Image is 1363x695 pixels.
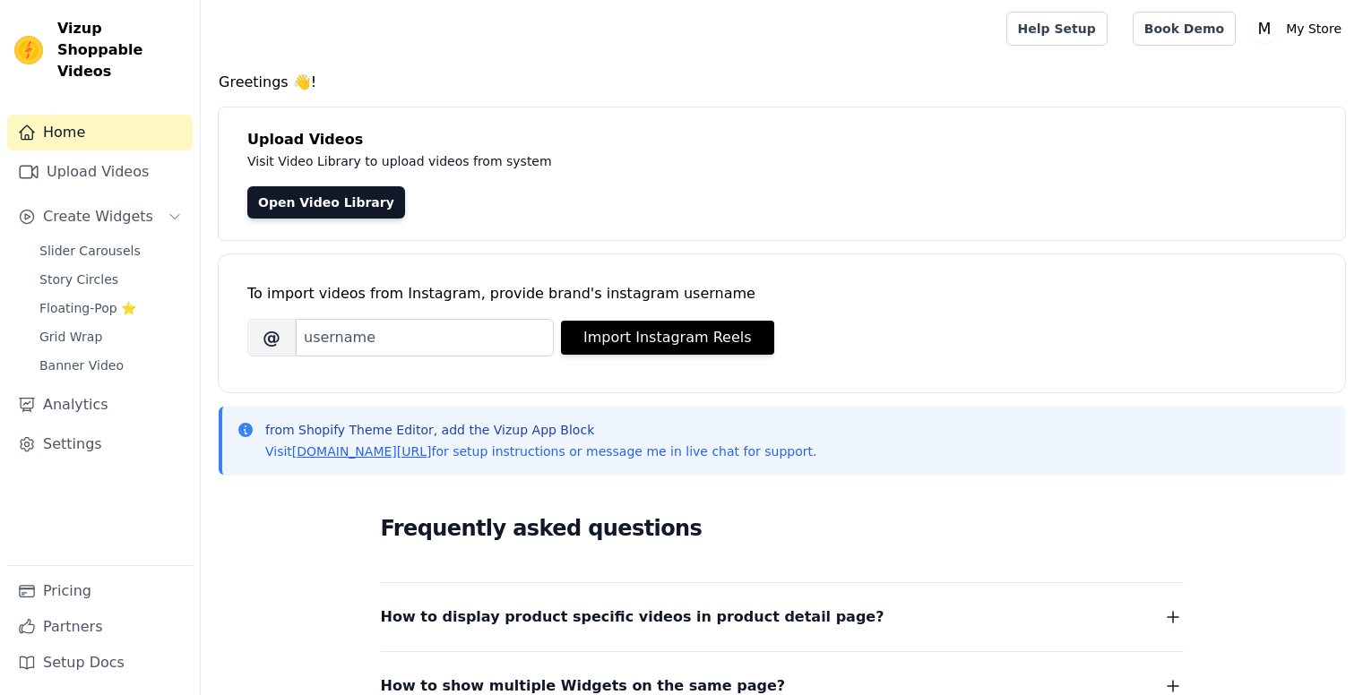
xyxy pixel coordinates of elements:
[29,353,193,378] a: Banner Video
[43,206,153,227] span: Create Widgets
[39,299,136,317] span: Floating-Pop ⭐
[1258,20,1272,38] text: M
[39,356,124,374] span: Banner Video
[7,573,193,609] a: Pricing
[29,296,193,321] a: Floating-Pop ⭐
[381,605,1184,630] button: How to display product specific videos in product detail page?
[29,238,193,263] a: Slider Carousels
[57,18,185,82] span: Vizup Shoppable Videos
[39,328,102,346] span: Grid Wrap
[265,421,816,439] p: from Shopify Theme Editor, add the Vizup App Block
[1006,12,1108,46] a: Help Setup
[7,387,193,423] a: Analytics
[265,442,816,460] p: Visit for setup instructions or message me in live chat for support.
[29,267,193,292] a: Story Circles
[381,511,1184,546] h2: Frequently asked questions
[1133,12,1236,46] a: Book Demo
[292,444,432,459] a: [DOMAIN_NAME][URL]
[219,72,1345,93] h4: Greetings 👋!
[7,645,193,681] a: Setup Docs
[39,242,141,260] span: Slider Carousels
[1250,13,1349,45] button: M My Store
[247,283,1316,305] div: To import videos from Instagram, provide brand's instagram username
[561,321,774,355] button: Import Instagram Reels
[7,154,193,190] a: Upload Videos
[247,319,296,356] span: @
[7,426,193,462] a: Settings
[247,150,1050,172] p: Visit Video Library to upload videos from system
[14,36,43,64] img: Vizup
[7,199,193,235] button: Create Widgets
[1279,13,1349,45] p: My Store
[381,605,884,630] span: How to display product specific videos in product detail page?
[7,609,193,645] a: Partners
[247,129,1316,150] h4: Upload Videos
[7,115,193,150] a: Home
[296,319,554,356] input: username
[29,324,193,349] a: Grid Wrap
[247,186,405,219] a: Open Video Library
[39,270,118,288] span: Story Circles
